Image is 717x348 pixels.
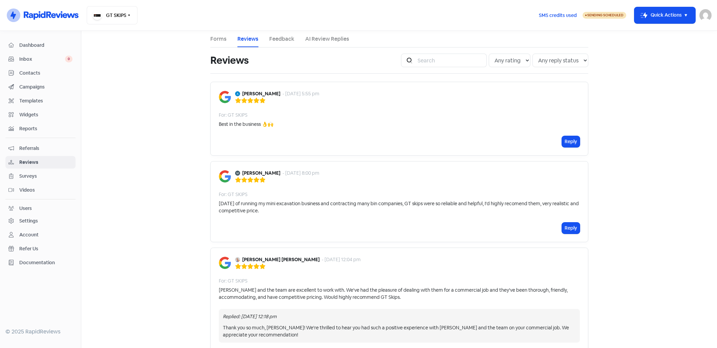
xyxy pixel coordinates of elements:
div: For: GT SKIPS [219,112,248,119]
input: Search [414,54,487,67]
a: Inbox 0 [5,53,76,65]
div: For: GT SKIPS [219,277,248,285]
img: Image [219,91,231,103]
a: Reports [5,122,76,135]
b: [PERSON_NAME] [242,170,280,177]
div: Settings [19,217,38,225]
span: Contacts [19,70,72,77]
img: Avatar [235,91,240,96]
img: Avatar [235,257,240,262]
div: Account [19,231,39,238]
a: Forms [210,35,227,43]
img: Image [219,257,231,269]
a: Refer Us [5,243,76,255]
a: Documentation [5,256,76,269]
span: Documentation [19,259,72,266]
b: [PERSON_NAME] [PERSON_NAME] [242,256,320,263]
a: Campaigns [5,81,76,93]
a: Videos [5,184,76,196]
div: - [DATE] 8:00 pm [282,170,319,177]
span: 0 [65,56,72,62]
button: GT SKIPS [87,6,138,24]
img: Avatar [235,171,240,176]
span: Dashboard [19,42,72,49]
a: Feedback [269,35,294,43]
div: Users [19,205,32,212]
a: Users [5,202,76,215]
button: Reply [562,223,580,234]
i: Replied: [DATE] 12:18 pm [223,313,277,320]
button: Quick Actions [634,7,695,23]
a: Surveys [5,170,76,182]
span: Videos [19,187,72,194]
span: Refer Us [19,245,72,252]
div: Best in the business 👌🙌 [219,121,273,128]
div: Thank you so much, [PERSON_NAME]! We're thrilled to hear you had such a positive experience with ... [223,324,576,339]
a: AI Review Replies [305,35,349,43]
a: Reviews [237,35,258,43]
span: Campaigns [19,83,72,91]
div: © 2025 RapidReviews [5,328,76,336]
a: Reviews [5,156,76,169]
span: Reviews [19,159,72,166]
img: Image [219,170,231,182]
span: Surveys [19,173,72,180]
a: Referrals [5,142,76,155]
button: Reply [562,136,580,147]
div: - [DATE] 12:04 pm [322,256,361,263]
div: [PERSON_NAME] and the team are excellent to work with. We've had the pleasure of dealing with the... [219,287,580,301]
span: Sending Scheduled [587,13,624,17]
a: Contacts [5,67,76,79]
a: Account [5,229,76,241]
div: For: GT SKIPS [219,191,248,198]
a: Sending Scheduled [583,11,626,19]
img: User [699,9,712,21]
span: Templates [19,97,72,104]
a: SMS credits used [533,11,583,18]
span: Widgets [19,111,72,118]
span: Referrals [19,145,72,152]
a: Settings [5,215,76,227]
a: Templates [5,95,76,107]
a: Dashboard [5,39,76,52]
h1: Reviews [210,50,249,71]
span: Inbox [19,56,65,63]
a: Widgets [5,109,76,121]
div: [DATE] of running my mini excavation business and contracting many bin companies, GT skips were s... [219,200,580,214]
span: SMS credits used [539,12,577,19]
span: Reports [19,125,72,132]
b: [PERSON_NAME] [242,90,280,97]
div: - [DATE] 5:55 pm [282,90,319,97]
